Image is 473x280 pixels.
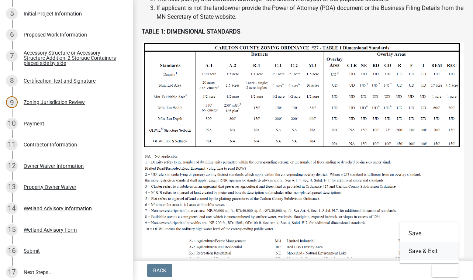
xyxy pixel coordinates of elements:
div: 6 [6,29,18,41]
div: Property Owner Waiver [24,184,76,190]
strong: TABLE 1: DIMENSIONAL STANDARDS [142,28,241,35]
div: Submit [24,248,40,253]
div: Accessory Structure or Accessory Structure Addition: 2 Storage Containers placed side by side [24,50,121,66]
div: 5 [6,8,18,20]
div: Contractor Information [24,142,77,147]
div: 11 [6,139,18,151]
div: 15 [6,224,18,236]
span: Exit [438,267,448,273]
div: 9 [6,96,18,108]
div: 8 [6,75,18,87]
div: Proposed Work Information [24,32,87,37]
button: Save & Exit [400,242,459,260]
div: 14 [6,203,18,214]
button: Back [147,264,172,277]
div: Payment [24,121,44,126]
button: Save [400,225,459,242]
div: 7 [6,50,18,62]
div: Wetland Advisory Information [24,206,92,211]
div: 16 [6,245,18,257]
button: Exit [432,264,459,277]
div: Owner Waiver Information [24,163,84,169]
div: Zoning Jurisdiction Review [24,100,85,105]
span: Back [153,267,166,273]
div: 12 [6,160,18,172]
img: image_23a62366-bd0b-4688-92cf-e7a158428844.png [142,42,464,275]
div: 13 [6,181,18,193]
div: Wetland Advisory Form [24,227,77,232]
div: Initial Project Information [24,11,82,16]
li: If applicant is not the landowner provide the Power of Attorney (POA) document or the Business Fi... [156,4,464,21]
div: Exit [400,222,459,263]
div: Certification Text and Signature [24,78,96,83]
div: 17 [6,266,18,278]
div: 10 [6,118,18,129]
